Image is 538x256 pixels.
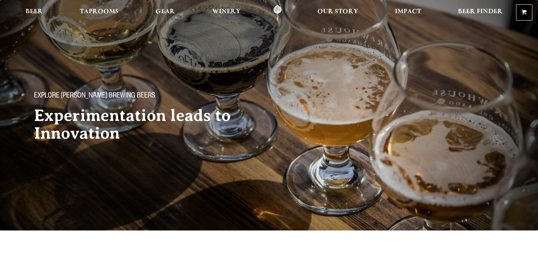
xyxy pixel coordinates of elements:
[264,5,291,21] a: Odell Home
[34,107,255,142] h2: Experimentation leads to Innovation
[317,9,358,15] span: Our Story
[75,5,123,21] a: Taprooms
[21,5,47,21] a: Beer
[151,5,180,21] a: Gear
[155,9,175,15] span: Gear
[208,5,245,21] a: Winery
[453,5,507,21] a: Beer Finder
[395,9,421,15] span: Impact
[313,5,363,21] a: Our Story
[80,9,119,15] span: Taprooms
[390,5,426,21] a: Impact
[212,9,240,15] span: Winery
[26,9,43,15] span: Beer
[458,9,503,15] span: Beer Finder
[34,92,155,101] span: Explore [PERSON_NAME] Brewing Beers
